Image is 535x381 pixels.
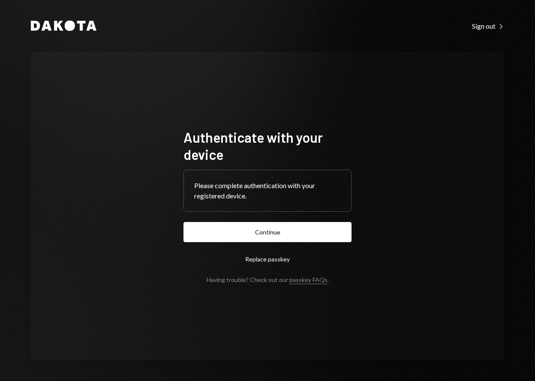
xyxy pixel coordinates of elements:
[183,249,352,269] button: Replace passkey
[207,276,329,283] div: Having trouble? Check out our .
[183,129,352,163] h1: Authenticate with your device
[472,22,504,30] div: Sign out
[194,180,341,201] div: Please complete authentication with your registered device.
[183,222,352,242] button: Continue
[472,21,504,30] a: Sign out
[289,276,328,284] a: passkey FAQs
